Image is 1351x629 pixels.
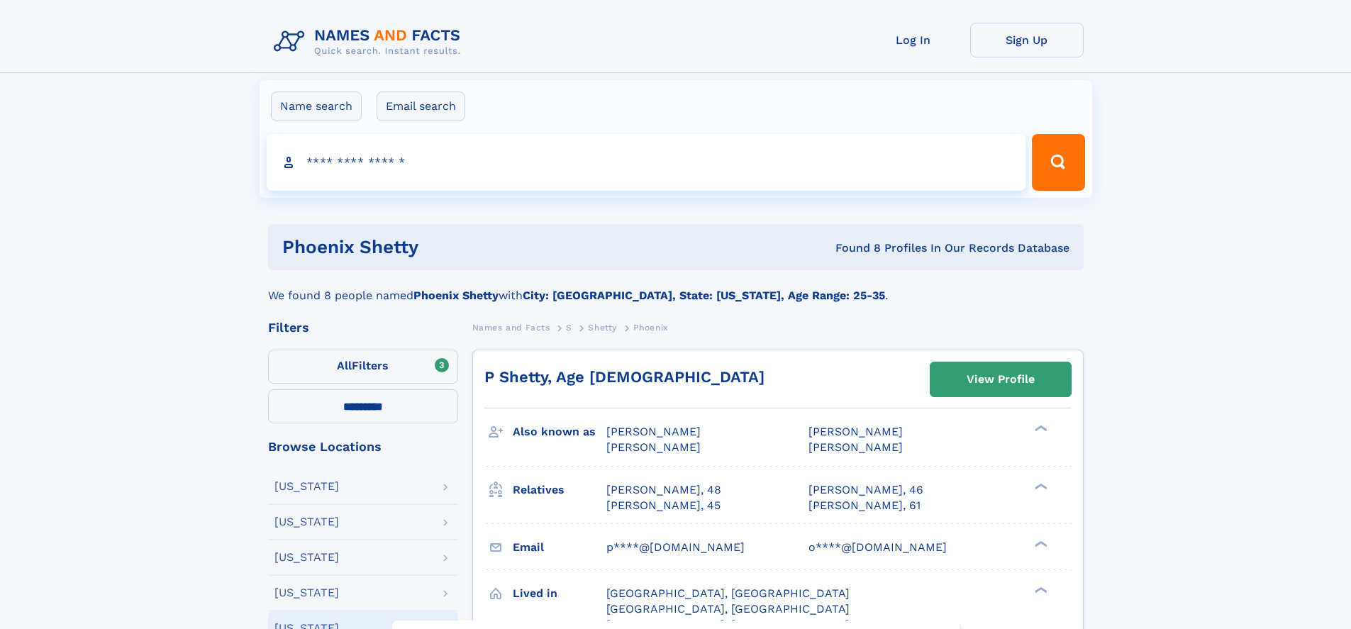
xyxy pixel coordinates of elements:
div: We found 8 people named with . [268,270,1084,304]
span: [PERSON_NAME] [606,440,701,454]
h3: Relatives [513,478,606,502]
div: ❯ [1031,539,1048,548]
a: [PERSON_NAME], 48 [606,482,721,498]
div: [US_STATE] [274,587,339,599]
a: Names and Facts [472,318,550,336]
span: [GEOGRAPHIC_DATA], [GEOGRAPHIC_DATA] [606,602,850,616]
label: Name search [271,91,362,121]
h3: Lived in [513,581,606,606]
div: ❯ [1031,585,1048,594]
button: Search Button [1032,134,1084,191]
span: Shetty [588,323,617,333]
span: [GEOGRAPHIC_DATA], [GEOGRAPHIC_DATA] [606,586,850,600]
div: Found 8 Profiles In Our Records Database [627,240,1069,256]
h3: Also known as [513,420,606,444]
a: Sign Up [970,23,1084,57]
label: Email search [377,91,465,121]
a: [PERSON_NAME], 46 [808,482,923,498]
label: Filters [268,350,458,384]
div: [US_STATE] [274,481,339,492]
a: [PERSON_NAME], 61 [808,498,921,513]
div: ❯ [1031,482,1048,491]
span: All [337,359,352,372]
input: search input [267,134,1026,191]
h1: Phoenix Shetty [282,238,627,256]
div: ❯ [1031,424,1048,433]
a: Shetty [588,318,617,336]
div: Filters [268,321,458,334]
div: [US_STATE] [274,516,339,528]
img: Logo Names and Facts [268,23,472,61]
span: [PERSON_NAME] [606,425,701,438]
span: Phoenix [633,323,669,333]
div: Browse Locations [268,440,458,453]
div: [US_STATE] [274,552,339,563]
span: [PERSON_NAME] [808,425,903,438]
b: City: [GEOGRAPHIC_DATA], State: [US_STATE], Age Range: 25-35 [523,289,885,302]
a: Log In [857,23,970,57]
div: View Profile [967,363,1035,396]
a: [PERSON_NAME], 45 [606,498,721,513]
h3: Email [513,535,606,560]
a: S [566,318,572,336]
span: [PERSON_NAME] [808,440,903,454]
a: P Shetty, Age [DEMOGRAPHIC_DATA] [484,368,765,386]
b: Phoenix Shetty [413,289,499,302]
a: View Profile [930,362,1071,396]
span: S [566,323,572,333]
